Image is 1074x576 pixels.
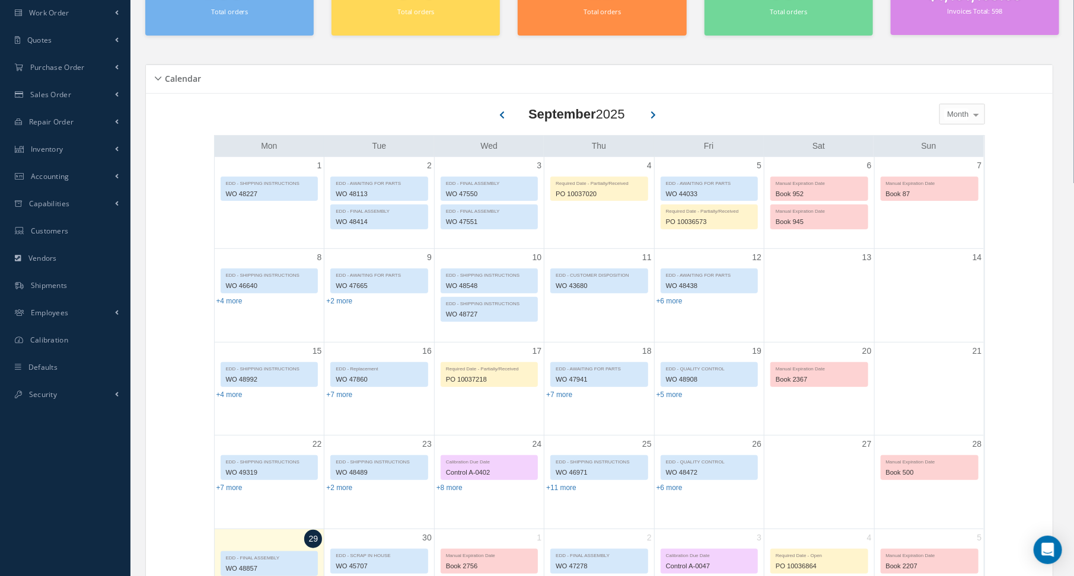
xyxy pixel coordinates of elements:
[810,139,827,153] a: Saturday
[221,279,318,293] div: WO 46640
[221,187,318,201] div: WO 48227
[771,559,867,573] div: PO 10036864
[331,559,427,573] div: WO 45707
[881,549,978,559] div: Manual Expiration Date
[656,297,683,305] a: Show 6 more events
[211,7,248,16] small: Total orders
[771,177,867,187] div: Manual Expiration Date
[661,456,757,466] div: EDD - QUALITY CONTROL
[528,104,625,124] div: 2025
[764,342,874,436] td: September 20, 2025
[441,559,537,573] div: Book 2756
[31,171,69,181] span: Accounting
[661,187,757,201] div: WO 44033
[944,108,968,120] span: Month
[534,529,544,546] a: October 1, 2025
[874,157,984,249] td: September 7, 2025
[310,343,324,360] a: September 15, 2025
[975,529,984,546] a: October 5, 2025
[551,269,647,279] div: EDD - CUSTOMER DISPOSITION
[771,373,867,386] div: Book 2367
[441,373,537,386] div: PO 10037218
[771,363,867,373] div: Manual Expiration Date
[661,269,757,279] div: EDD - AWAITING FOR PARTS
[661,373,757,386] div: WO 48908
[425,249,434,266] a: September 9, 2025
[656,484,683,492] a: Show 6 more events
[441,456,537,466] div: Calibration Due Date
[215,342,324,436] td: September 15, 2025
[221,269,318,279] div: EDD - SHIPPING INSTRUCTIONS
[425,157,434,174] a: September 2, 2025
[656,391,683,399] a: Show 5 more events
[661,559,757,573] div: Control A-0047
[1034,536,1062,564] div: Open Intercom Messenger
[970,436,984,453] a: September 28, 2025
[544,436,654,529] td: September 25, 2025
[919,139,939,153] a: Sunday
[874,342,984,436] td: September 21, 2025
[530,249,544,266] a: September 10, 2025
[31,226,69,236] span: Customers
[645,157,654,174] a: September 4, 2025
[30,335,68,345] span: Calibration
[221,363,318,373] div: EDD - SHIPPING INSTRUCTIONS
[661,549,757,559] div: Calibration Due Date
[29,199,70,209] span: Capabilities
[654,157,764,249] td: September 5, 2025
[28,253,57,263] span: Vendors
[331,187,427,201] div: WO 48113
[331,363,427,373] div: EDD - Replacement
[534,157,544,174] a: September 3, 2025
[528,107,596,121] b: September
[310,436,324,453] a: September 22, 2025
[216,297,243,305] a: Show 4 more events
[771,187,867,201] div: Book 952
[881,187,978,201] div: Book 87
[29,389,57,399] span: Security
[331,269,427,279] div: EDD - AWAITING FOR PARTS
[661,177,757,187] div: EDD - AWAITING FOR PARTS
[315,157,324,174] a: September 1, 2025
[551,549,647,559] div: EDD - FINAL ASSEMBLY
[397,7,434,16] small: Total orders
[31,308,69,318] span: Employees
[530,436,544,453] a: September 24, 2025
[478,139,500,153] a: Wednesday
[551,279,647,293] div: WO 43680
[530,343,544,360] a: September 17, 2025
[331,549,427,559] div: EDD - SCRAP IN HOUSE
[970,249,984,266] a: September 14, 2025
[324,249,434,343] td: September 9, 2025
[771,549,867,559] div: Required Date - Open
[551,559,647,573] div: WO 47278
[654,249,764,343] td: September 12, 2025
[441,549,537,559] div: Manual Expiration Date
[771,205,867,215] div: Manual Expiration Date
[331,279,427,293] div: WO 47665
[881,466,978,479] div: Book 500
[750,249,764,266] a: September 12, 2025
[326,297,352,305] a: Show 2 more events
[881,559,978,573] div: Book 2207
[640,343,654,360] a: September 18, 2025
[434,436,544,529] td: September 24, 2025
[970,343,984,360] a: September 21, 2025
[551,187,647,201] div: PO 10037020
[874,436,984,529] td: September 28, 2025
[544,249,654,343] td: September 11, 2025
[546,484,576,492] a: Show 11 more events
[215,436,324,529] td: September 22, 2025
[331,466,427,479] div: WO 48489
[420,343,434,360] a: September 16, 2025
[216,391,243,399] a: Show 4 more events
[551,466,647,479] div: WO 46971
[326,484,352,492] a: Show 2 more events
[30,89,71,100] span: Sales Order
[324,342,434,436] td: September 16, 2025
[434,157,544,249] td: September 3, 2025
[441,308,537,321] div: WO 48727
[860,343,874,360] a: September 20, 2025
[546,391,572,399] a: Show 7 more events
[441,187,537,201] div: WO 47550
